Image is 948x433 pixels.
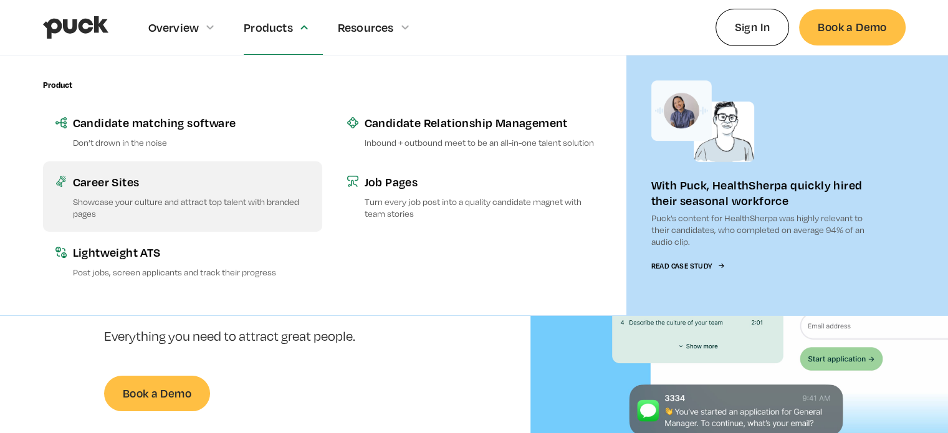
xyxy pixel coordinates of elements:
[73,266,310,278] p: Post jobs, screen applicants and track their progress
[365,196,601,219] p: Turn every job post into a quality candidate magnet with team stories
[244,21,293,34] div: Products
[43,161,322,232] a: Career SitesShowcase your culture and attract top talent with branded pages
[716,9,790,45] a: Sign In
[73,136,310,148] p: Don’t drown in the noise
[335,102,614,161] a: Candidate Relationship ManagementInbound + outbound meet to be an all-in-one talent solution
[73,115,310,130] div: Candidate matching software
[626,55,906,315] a: With Puck, HealthSherpa quickly hired their seasonal workforcePuck’s content for HealthSherpa was...
[104,328,400,346] p: Everything you need to attract great people.
[73,244,310,260] div: Lightweight ATS
[365,115,601,130] div: Candidate Relationship Management
[43,232,322,290] a: Lightweight ATSPost jobs, screen applicants and track their progress
[338,21,394,34] div: Resources
[104,376,210,411] a: Book a Demo
[73,174,310,189] div: Career Sites
[365,174,601,189] div: Job Pages
[148,21,199,34] div: Overview
[651,212,881,248] p: Puck’s content for HealthSherpa was highly relevant to their candidates, who completed on average...
[43,102,322,161] a: Candidate matching softwareDon’t drown in the noise
[651,262,712,270] div: Read Case Study
[104,195,400,318] h1: Get quality candidates, and save time
[43,80,72,90] div: Product
[73,196,310,219] p: Showcase your culture and attract top talent with branded pages
[335,161,614,232] a: Job PagesTurn every job post into a quality candidate magnet with team stories
[365,136,601,148] p: Inbound + outbound meet to be an all-in-one talent solution
[799,9,905,45] a: Book a Demo
[651,177,881,208] div: With Puck, HealthSherpa quickly hired their seasonal workforce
